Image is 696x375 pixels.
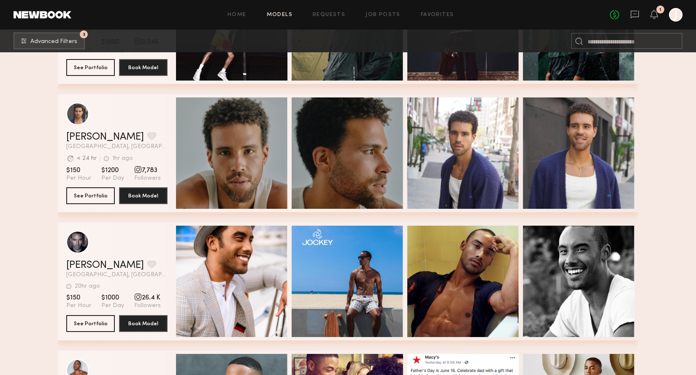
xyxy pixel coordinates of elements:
span: $150 [66,294,91,302]
a: Job Posts [366,12,401,18]
button: See Portfolio [66,59,115,76]
span: $150 [66,166,91,175]
a: [PERSON_NAME] [66,260,144,270]
button: See Portfolio [66,315,115,332]
span: [GEOGRAPHIC_DATA], [GEOGRAPHIC_DATA] [66,272,168,278]
button: 3Advanced Filters [14,32,85,49]
a: Favorites [421,12,454,18]
span: Per Day [101,175,124,182]
span: $1000 [101,294,124,302]
div: 20hr ago [75,283,100,289]
span: Per Day [101,302,124,310]
button: See Portfolio [66,187,115,204]
a: [PERSON_NAME] [66,132,144,142]
span: Per Hour [66,302,91,310]
a: Models [267,12,292,18]
span: 3 [83,32,85,36]
span: Followers [134,175,161,182]
span: Advanced Filters [30,39,77,45]
a: J [669,8,682,22]
span: Followers [134,302,161,310]
a: Requests [313,12,345,18]
div: 1hr ago [112,156,133,162]
button: Book Model [119,187,168,204]
span: Per Hour [66,175,91,182]
button: Book Model [119,59,168,76]
a: Home [227,12,246,18]
button: Book Model [119,315,168,332]
span: 26.4 K [134,294,161,302]
div: < 24 hr [77,156,97,162]
div: 1 [659,8,661,12]
span: 7,783 [134,166,161,175]
span: [GEOGRAPHIC_DATA], [GEOGRAPHIC_DATA] [66,144,168,150]
span: $1200 [101,166,124,175]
